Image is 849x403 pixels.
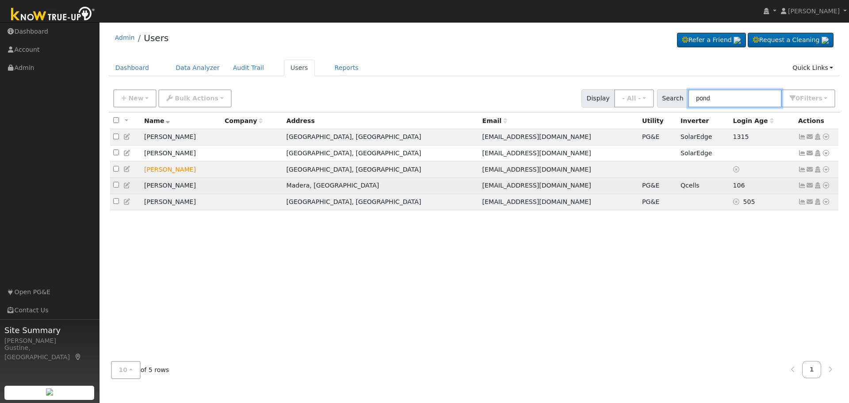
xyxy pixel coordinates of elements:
[788,8,840,15] span: [PERSON_NAME]
[7,5,99,25] img: Know True-Up
[482,182,591,189] span: [EMAIL_ADDRESS][DOMAIN_NAME]
[814,150,822,157] a: Login As
[806,132,814,142] a: bgdepond@gmail.com
[733,166,741,173] a: No login access
[822,37,829,44] img: retrieve
[158,89,231,107] button: Bulk Actions
[614,89,654,107] button: - All -
[119,366,128,373] span: 10
[798,182,806,189] a: Show Graph
[482,166,591,173] span: [EMAIL_ADDRESS][DOMAIN_NAME]
[681,150,712,157] span: SolarEdge
[287,116,476,126] div: Address
[743,198,755,205] span: 04/30/2024 8:51:34 AM
[802,361,822,378] a: 1
[800,95,822,102] span: Filter
[781,89,835,107] button: 0Filters
[226,60,271,76] a: Audit Trail
[814,166,822,173] a: Login As
[482,150,591,157] span: [EMAIL_ADDRESS][DOMAIN_NAME]
[141,129,222,146] td: [PERSON_NAME]
[806,197,814,207] a: mepond@att.net
[798,116,835,126] div: Actions
[688,89,782,107] input: Search
[141,194,222,210] td: [PERSON_NAME]
[806,165,814,174] a: dipondoouma@gmail.com
[123,182,131,189] a: Edit User
[822,149,830,158] a: Other actions
[681,133,712,140] span: SolarEdge
[733,198,743,205] a: No login access
[798,166,806,173] a: Not connected
[733,182,745,189] span: 06/03/2025 12:30:54 PM
[4,343,95,362] div: Gustine, [GEOGRAPHIC_DATA]
[283,194,479,210] td: [GEOGRAPHIC_DATA], [GEOGRAPHIC_DATA]
[642,133,659,140] span: PG&E
[113,89,157,107] button: New
[111,361,141,379] button: 10
[657,89,688,107] span: Search
[144,117,170,124] span: Name
[123,150,131,157] a: Edit User
[109,60,156,76] a: Dashboard
[786,60,840,76] a: Quick Links
[482,117,507,124] span: Email
[144,33,168,43] a: Users
[681,116,727,126] div: Inverter
[225,117,263,124] span: Company name
[822,181,830,190] a: Other actions
[822,165,830,174] a: Other actions
[141,177,222,194] td: [PERSON_NAME]
[681,182,700,189] span: Qcells
[328,60,365,76] a: Reports
[581,89,615,107] span: Display
[482,198,591,205] span: [EMAIL_ADDRESS][DOMAIN_NAME]
[284,60,315,76] a: Users
[814,182,822,189] a: Login As
[141,161,222,178] td: Lead
[733,133,749,140] span: 02/10/2022 12:57:57 PM
[733,117,774,124] span: Days since last login
[4,324,95,336] span: Site Summary
[677,33,746,48] a: Refer a Friend
[798,133,806,140] a: Show Graph
[4,336,95,345] div: [PERSON_NAME]
[642,182,659,189] span: PG&E
[642,198,659,205] span: PG&E
[283,145,479,161] td: [GEOGRAPHIC_DATA], [GEOGRAPHIC_DATA]
[806,149,814,158] a: jamesrd78@gmail.com
[748,33,834,48] a: Request a Cleaning
[814,133,822,140] a: Login As
[123,198,131,205] a: Edit User
[123,165,131,173] a: Edit User
[642,116,674,126] div: Utility
[798,198,806,205] a: Show Graph
[822,132,830,142] a: Other actions
[814,198,822,205] a: Login As
[822,197,830,207] a: Other actions
[169,60,226,76] a: Data Analyzer
[111,361,169,379] span: of 5 rows
[283,129,479,146] td: [GEOGRAPHIC_DATA], [GEOGRAPHIC_DATA]
[141,145,222,161] td: [PERSON_NAME]
[482,133,591,140] span: [EMAIL_ADDRESS][DOMAIN_NAME]
[283,161,479,178] td: [GEOGRAPHIC_DATA], [GEOGRAPHIC_DATA]
[175,95,218,102] span: Bulk Actions
[283,177,479,194] td: Madera, [GEOGRAPHIC_DATA]
[734,37,741,44] img: retrieve
[818,95,822,102] span: s
[798,150,806,157] a: Show Graph
[123,133,131,140] a: Edit User
[128,95,143,102] span: New
[806,181,814,190] a: lpond0240@sbcglobal.net
[46,388,53,395] img: retrieve
[115,34,135,41] a: Admin
[74,353,82,361] a: Map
